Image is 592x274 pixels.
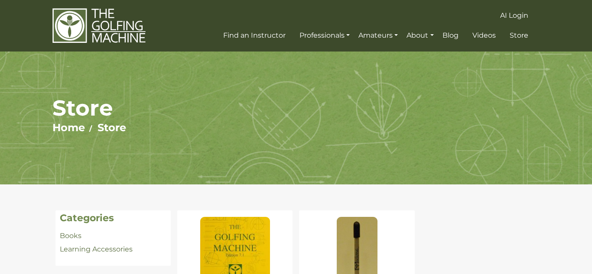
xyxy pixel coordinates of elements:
a: AI Login [498,8,530,23]
a: Store [507,28,530,43]
a: Learning Accessories [60,245,133,253]
a: Find an Instructor [221,28,288,43]
span: Blog [442,31,459,39]
span: Store [510,31,528,39]
span: Videos [472,31,496,39]
a: Videos [470,28,498,43]
a: Store [98,121,126,134]
h1: Store [52,95,540,121]
a: About [404,28,436,43]
span: Find an Instructor [223,31,286,39]
span: AI Login [500,11,528,19]
a: Amateurs [356,28,400,43]
h4: Categories [60,213,166,224]
a: Books [60,232,81,240]
a: Professionals [297,28,352,43]
a: Blog [440,28,461,43]
a: Home [52,121,85,134]
img: The Golfing Machine [52,8,146,44]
